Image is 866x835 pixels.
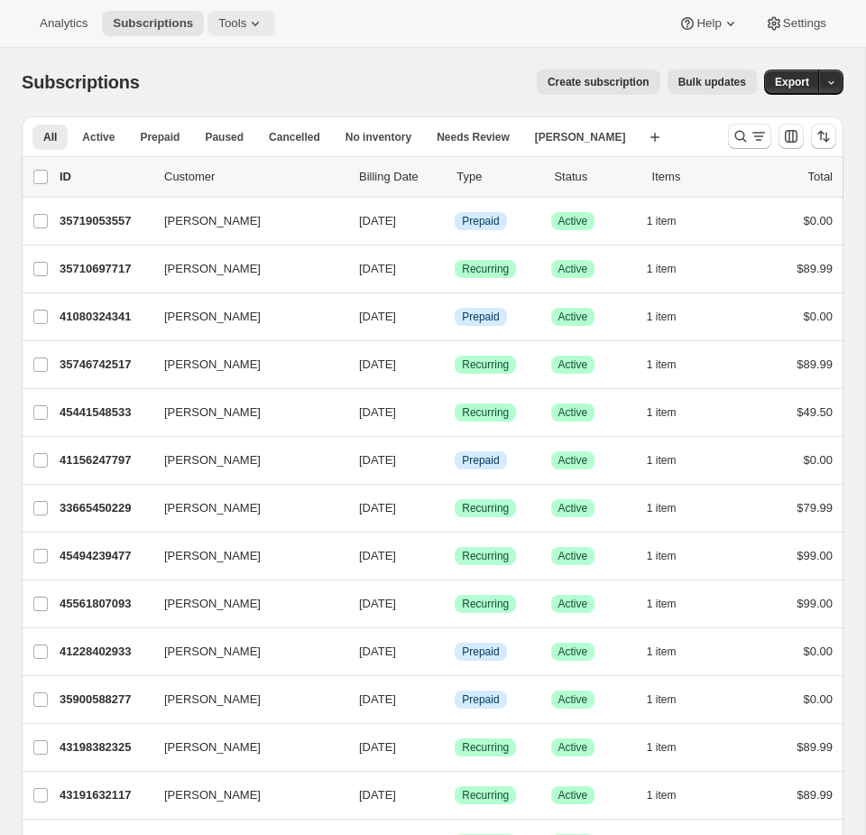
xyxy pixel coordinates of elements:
[359,453,396,467] span: [DATE]
[647,453,677,468] span: 1 item
[359,788,396,802] span: [DATE]
[462,310,499,324] span: Prepaid
[60,595,150,613] p: 45561807093
[558,262,588,276] span: Active
[554,168,637,186] p: Status
[647,740,677,755] span: 1 item
[359,310,396,323] span: [DATE]
[558,310,588,324] span: Active
[537,70,660,95] button: Create subscription
[60,256,833,282] div: 35710697717[PERSON_NAME][DATE]SuccessRecurringSuccessActive1 item$89.99
[647,501,677,515] span: 1 item
[668,70,757,95] button: Bulk updates
[797,501,833,515] span: $79.99
[797,262,833,275] span: $89.99
[775,75,809,89] span: Export
[60,448,833,473] div: 41156247797[PERSON_NAME][DATE]InfoPrepaidSuccessActive1 item$0.00
[647,549,677,563] span: 1 item
[60,735,833,760] div: 43198382325[PERSON_NAME][DATE]SuccessRecurringSuccessActive1 item$89.99
[153,255,334,283] button: [PERSON_NAME]
[462,549,509,563] span: Recurring
[153,542,334,571] button: [PERSON_NAME]
[462,453,499,468] span: Prepaid
[207,11,275,36] button: Tools
[359,645,396,658] span: [DATE]
[728,124,771,149] button: Search and filter results
[43,130,57,144] span: All
[164,547,261,565] span: [PERSON_NAME]
[60,783,833,808] div: 43191632117[PERSON_NAME][DATE]SuccessRecurringSuccessActive1 item$89.99
[647,214,677,228] span: 1 item
[60,496,833,521] div: 33665450229[PERSON_NAME][DATE]SuccessRecurringSuccessActive1 item$79.99
[60,543,833,569] div: 45494239477[PERSON_NAME][DATE]SuccessRecurringSuccessActive1 item$99.00
[647,687,696,712] button: 1 item
[113,16,193,31] span: Subscriptions
[558,405,588,420] span: Active
[60,168,150,186] p: ID
[437,130,510,144] span: Needs Review
[60,304,833,329] div: 41080324341[PERSON_NAME][DATE]InfoPrepaidSuccessActive1 item$0.00
[164,404,261,422] span: [PERSON_NAME]
[60,786,150,804] p: 43191632117
[647,645,677,659] span: 1 item
[647,591,696,617] button: 1 item
[164,168,345,186] p: Customer
[652,168,735,186] div: Items
[60,212,150,230] p: 35719053557
[462,357,509,372] span: Recurring
[359,740,396,754] span: [DATE]
[153,398,334,427] button: [PERSON_NAME]
[22,72,140,92] span: Subscriptions
[647,209,696,234] button: 1 item
[808,168,833,186] p: Total
[647,262,677,276] span: 1 item
[647,788,677,803] span: 1 item
[535,130,626,144] span: [PERSON_NAME]
[456,168,539,186] div: Type
[803,214,833,227] span: $0.00
[647,597,677,611] span: 1 item
[558,645,588,659] span: Active
[102,11,204,36] button: Subscriptions
[797,597,833,610] span: $99.00
[803,645,833,658] span: $0.00
[153,494,334,523] button: [PERSON_NAME]
[345,130,411,144] span: No inventory
[153,685,334,714] button: [PERSON_NAME]
[359,501,396,515] span: [DATE]
[558,453,588,468] span: Active
[60,260,150,278] p: 35710697717
[60,404,150,422] p: 45441548533
[164,499,261,517] span: [PERSON_NAME]
[359,214,396,227] span: [DATE]
[462,788,509,803] span: Recurring
[359,597,396,610] span: [DATE]
[548,75,649,89] span: Create subscription
[164,260,261,278] span: [PERSON_NAME]
[164,595,261,613] span: [PERSON_NAME]
[60,308,150,326] p: 41080324341
[164,212,261,230] span: [PERSON_NAME]
[82,130,115,144] span: Active
[558,501,588,515] span: Active
[678,75,746,89] span: Bulk updates
[797,405,833,419] span: $49.50
[153,733,334,762] button: [PERSON_NAME]
[696,16,721,31] span: Help
[359,692,396,706] span: [DATE]
[754,11,837,36] button: Settings
[803,453,833,467] span: $0.00
[462,740,509,755] span: Recurring
[783,16,826,31] span: Settings
[803,310,833,323] span: $0.00
[647,448,696,473] button: 1 item
[558,214,588,228] span: Active
[29,11,98,36] button: Analytics
[359,168,442,186] p: Billing Date
[60,209,833,234] div: 35719053557[PERSON_NAME][DATE]InfoPrepaidSuccessActive1 item$0.00
[153,350,334,379] button: [PERSON_NAME]
[359,357,396,371] span: [DATE]
[462,692,499,707] span: Prepaid
[60,499,150,517] p: 33665450229
[462,501,509,515] span: Recurring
